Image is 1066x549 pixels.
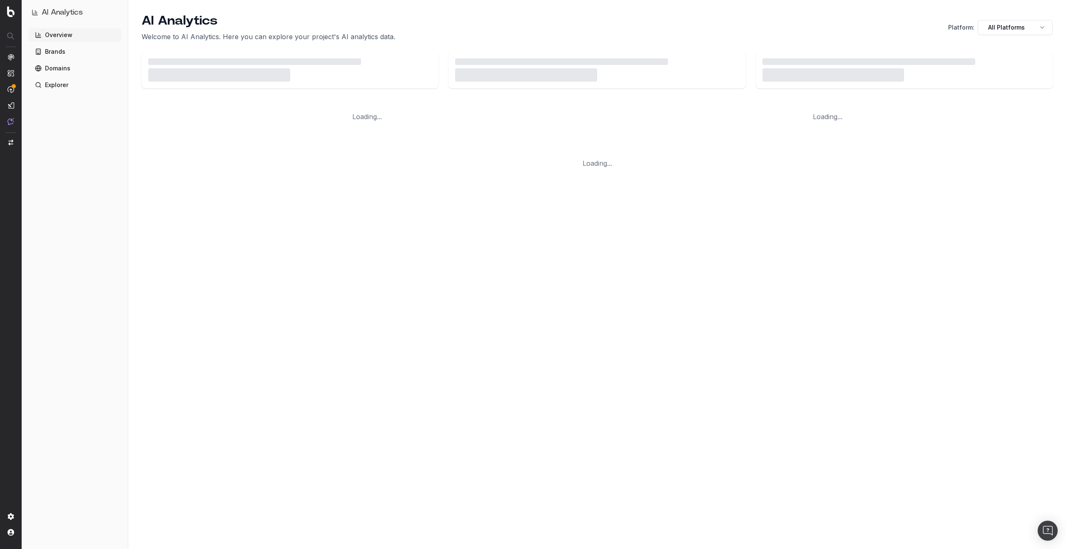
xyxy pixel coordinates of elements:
div: Open Intercom Messenger [1038,521,1058,541]
div: Loading... [583,158,612,168]
h1: AI Analytics [42,7,83,18]
a: Overview [28,28,121,42]
button: AI Analytics [32,7,118,18]
div: Loading... [352,112,382,122]
img: Botify logo [7,6,15,17]
img: Activation [7,86,14,93]
h1: AI Analytics [142,13,395,28]
p: Welcome to AI Analytics. Here you can explore your project's AI analytics data. [142,32,395,42]
img: Studio [7,102,14,109]
a: Domains [28,62,121,75]
img: My account [7,529,14,536]
img: Switch project [8,140,13,145]
img: Intelligence [7,70,14,77]
img: Setting [7,513,14,520]
div: Loading... [813,112,842,122]
a: Explorer [28,78,121,92]
button: All Platforms [978,20,1053,35]
img: Assist [7,118,14,125]
span: Platform: [948,23,974,32]
a: Brands [28,45,121,58]
img: Analytics [7,54,14,60]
